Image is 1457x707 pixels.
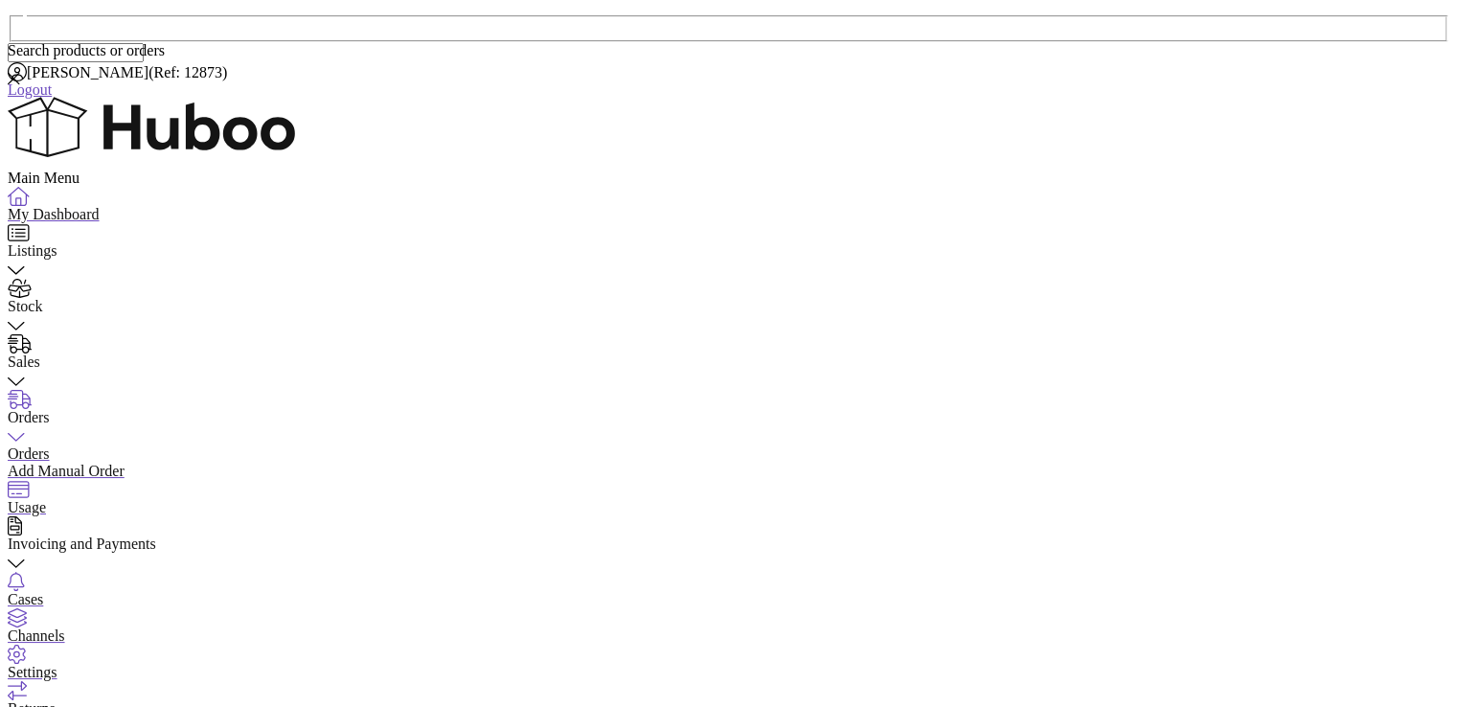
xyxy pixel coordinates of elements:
div: Settings [8,664,295,681]
div: Listings [8,223,295,279]
div: Stock [8,298,295,315]
div: My Dashboard [8,206,295,223]
div: Channels [8,627,295,645]
div: Stock [8,279,295,334]
a: My Dashboard [8,187,295,223]
a: Usage [8,480,295,516]
label: Search products or orders [8,42,165,59]
div: Invoicing and Payments [8,536,295,553]
a: Add Manual Order [8,463,295,480]
div: Usage [8,499,295,516]
div: Listings [8,242,295,260]
img: Huboo Logo [8,88,295,166]
div: Invoicing and Payments [8,516,295,572]
a: Cases [8,572,295,608]
div: Sales [8,353,295,371]
div: Orders [8,409,295,426]
a: Orders [8,445,295,463]
a: Channels [8,608,295,645]
div: Sales [8,334,295,390]
div: Cases [8,591,295,608]
a: Settings [8,645,295,681]
span: (Ref: 12873) [148,64,227,80]
div: Orders [8,390,295,445]
div: Main Menu [8,170,295,187]
span: [PERSON_NAME] [27,64,148,80]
